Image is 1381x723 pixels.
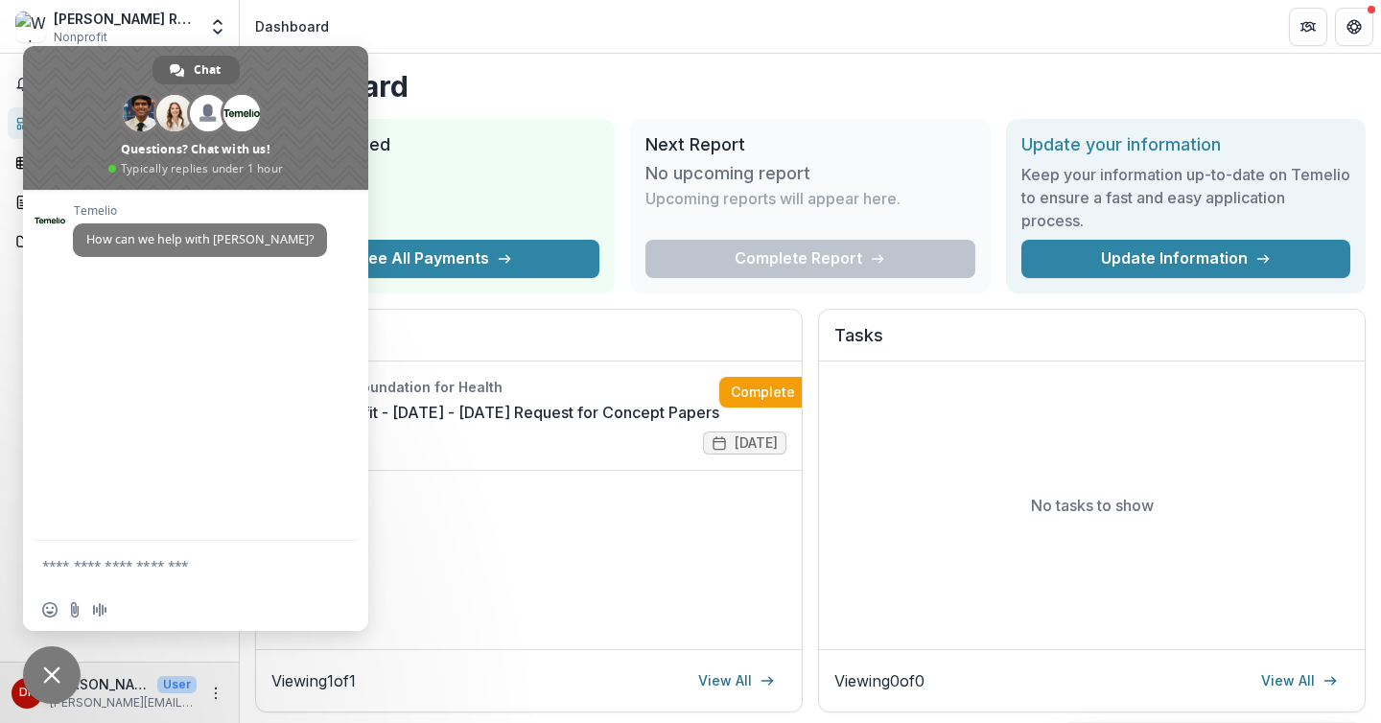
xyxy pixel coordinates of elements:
[194,56,221,84] span: Chat
[8,147,231,178] a: Tasks
[645,163,810,184] h3: No upcoming report
[204,682,227,705] button: More
[19,687,35,699] div: Dmitri Postnov
[8,186,231,218] a: Proposals
[152,56,240,84] a: Chat
[1031,494,1154,517] p: No tasks to show
[1021,240,1350,278] a: Update Information
[271,401,719,424] a: New Nonprofit - [DATE] - [DATE] Request for Concept Papers
[23,646,81,704] a: Close chat
[42,602,58,618] span: Insert an emoji
[645,134,974,155] h2: Next Report
[270,240,599,278] button: See All Payments
[15,12,46,42] img: Winkelmann Rx, Inc.
[8,107,231,139] a: Dashboard
[719,377,830,408] a: Complete
[1335,8,1373,46] button: Get Help
[50,674,150,694] p: [PERSON_NAME]
[270,134,599,155] h2: Total Awarded
[255,16,329,36] div: Dashboard
[687,665,786,696] a: View All
[645,187,901,210] p: Upcoming reports will appear here.
[1021,134,1350,155] h2: Update your information
[204,8,231,46] button: Open entity switcher
[1021,163,1350,232] h3: Keep your information up-to-date on Temelio to ensure a fast and easy application process.
[834,669,925,692] p: Viewing 0 of 0
[92,602,107,618] span: Audio message
[54,29,107,46] span: Nonprofit
[271,325,786,361] h2: Proposals
[8,69,231,100] button: Notifications
[42,541,311,589] textarea: Compose your message...
[157,676,197,693] p: User
[54,9,197,29] div: [PERSON_NAME] Rx, Inc.
[50,694,197,711] p: [PERSON_NAME][EMAIL_ADDRESS][DOMAIN_NAME]
[86,231,314,247] span: How can we help with [PERSON_NAME]?
[8,225,231,257] a: Documents
[247,12,337,40] nav: breadcrumb
[1250,665,1349,696] a: View All
[1289,8,1327,46] button: Partners
[834,325,1349,361] h2: Tasks
[271,669,356,692] p: Viewing 1 of 1
[255,69,1366,104] h1: Dashboard
[73,204,327,218] span: Temelio
[67,602,82,618] span: Send a file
